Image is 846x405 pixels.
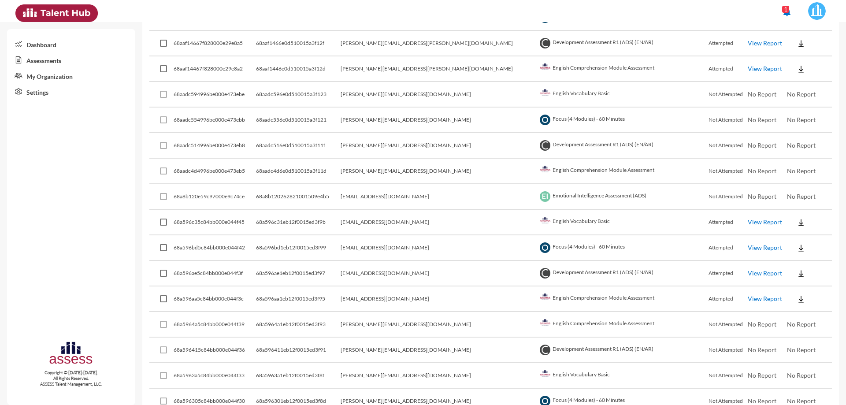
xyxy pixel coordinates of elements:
td: Not Attempted [709,108,748,133]
td: Not Attempted [709,338,748,363]
span: No Report [748,372,776,379]
td: 68aadc594996be000e473ebe [174,82,256,108]
td: 68aaf1466e0d510015a3f12f [256,31,341,56]
mat-icon: notifications [782,7,792,17]
span: No Report [787,372,816,379]
a: View Report [748,218,782,226]
td: 68aaf1446e0d510015a3f12d [256,56,341,82]
a: View Report [748,65,782,72]
td: 68a596c31eb12f0015ed3f9b [256,210,341,235]
td: Development Assessment R1 (ADS) (EN/AR) [538,133,708,159]
a: Dashboard [7,36,135,52]
span: No Report [787,346,816,353]
td: [PERSON_NAME][EMAIL_ADDRESS][PERSON_NAME][DOMAIN_NAME] [341,56,538,82]
td: English Vocabulary Basic [538,82,708,108]
span: No Report [787,90,816,98]
a: My Organization [7,68,135,84]
span: No Report [748,90,776,98]
td: Attempted [709,56,748,82]
div: 1 [782,6,789,13]
td: [EMAIL_ADDRESS][DOMAIN_NAME] [341,210,538,235]
td: 68aaf14467f828000e29e8a2 [174,56,256,82]
span: No Report [787,397,816,405]
td: English Comprehension Module Assessment [538,56,708,82]
span: No Report [748,346,776,353]
a: Assessments [7,52,135,68]
span: No Report [787,193,816,200]
td: Not Attempted [709,312,748,338]
td: [PERSON_NAME][EMAIL_ADDRESS][DOMAIN_NAME] [341,159,538,184]
a: View Report [748,39,782,47]
a: View Report [748,244,782,251]
td: [PERSON_NAME][EMAIL_ADDRESS][DOMAIN_NAME] [341,363,538,389]
td: [PERSON_NAME][EMAIL_ADDRESS][PERSON_NAME][DOMAIN_NAME] [341,31,538,56]
td: [PERSON_NAME][EMAIL_ADDRESS][DOMAIN_NAME] [341,82,538,108]
td: Development Assessment R1 (ADS) (EN/AR) [538,261,708,286]
td: [EMAIL_ADDRESS][DOMAIN_NAME] [341,286,538,312]
td: 68aadc554996be000e473ebb [174,108,256,133]
td: Not Attempted [709,184,748,210]
td: Focus (4 Modules) - 60 Minutes [538,235,708,261]
td: 68a596bd5c84bb000e044f42 [174,235,256,261]
td: [PERSON_NAME][EMAIL_ADDRESS][DOMAIN_NAME] [341,338,538,363]
span: No Report [748,397,776,405]
img: assesscompany-logo.png [48,340,93,368]
td: 68aadc514996be000e473eb8 [174,133,256,159]
td: 68a596411eb12f0015ed3f91 [256,338,341,363]
td: 68a5964a1eb12f0015ed3f93 [256,312,341,338]
td: Attempted [709,31,748,56]
td: Not Attempted [709,82,748,108]
td: 68a596ae1eb12f0015ed3f97 [256,261,341,286]
td: 68a596415c84bb000e044f36 [174,338,256,363]
p: Copyright © [DATE]-[DATE]. All Rights Reserved. ASSESS Talent Management, LLC. [7,370,135,387]
td: English Comprehension Module Assessment [538,159,708,184]
td: Emotional Intelligence Assessment (ADS) [538,184,708,210]
td: Attempted [709,261,748,286]
td: 68a5963a1eb12f0015ed3f8f [256,363,341,389]
td: 68a596c35c84bb000e044f45 [174,210,256,235]
td: [EMAIL_ADDRESS][DOMAIN_NAME] [341,235,538,261]
td: Attempted [709,235,748,261]
span: No Report [748,193,776,200]
td: 68aadc596e0d510015a3f123 [256,82,341,108]
td: 68aadc4d4996be000e473eb5 [174,159,256,184]
td: [PERSON_NAME][EMAIL_ADDRESS][DOMAIN_NAME] [341,108,538,133]
td: English Comprehension Module Assessment [538,286,708,312]
td: 68aaf14667f828000e29e8a5 [174,31,256,56]
td: [EMAIL_ADDRESS][DOMAIN_NAME] [341,184,538,210]
td: English Vocabulary Basic [538,210,708,235]
span: No Report [787,320,816,328]
td: 68aadc516e0d510015a3f11f [256,133,341,159]
span: No Report [787,167,816,175]
span: No Report [748,320,776,328]
td: Not Attempted [709,159,748,184]
td: Not Attempted [709,133,748,159]
td: 68a596bd1eb12f0015ed3f99 [256,235,341,261]
span: No Report [787,141,816,149]
td: 68a5963a5c84bb000e044f33 [174,363,256,389]
a: View Report [748,269,782,277]
span: No Report [748,116,776,123]
td: Focus (4 Modules) - 60 Minutes [538,108,708,133]
td: Development Assessment R1 (ADS) (EN/AR) [538,31,708,56]
td: 68a596ae5c84bb000e044f3f [174,261,256,286]
td: English Comprehension Module Assessment [538,312,708,338]
a: Settings [7,84,135,100]
td: 68a5964a5c84bb000e044f39 [174,312,256,338]
td: 68a8b120e59c97000e9c74ce [174,184,256,210]
td: Not Attempted [709,363,748,389]
td: 68aadc556e0d510015a3f121 [256,108,341,133]
td: [EMAIL_ADDRESS][DOMAIN_NAME] [341,261,538,286]
span: No Report [787,116,816,123]
a: View Report [748,295,782,302]
span: No Report [748,141,776,149]
span: No Report [748,167,776,175]
td: English Vocabulary Basic [538,363,708,389]
td: [PERSON_NAME][EMAIL_ADDRESS][DOMAIN_NAME] [341,133,538,159]
td: 68a8b120262821001509e4b5 [256,184,341,210]
td: 68aadc4d6e0d510015a3f11d [256,159,341,184]
td: 68a596aa1eb12f0015ed3f95 [256,286,341,312]
td: Attempted [709,210,748,235]
td: [PERSON_NAME][EMAIL_ADDRESS][DOMAIN_NAME] [341,312,538,338]
td: 68a596aa5c84bb000e044f3c [174,286,256,312]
